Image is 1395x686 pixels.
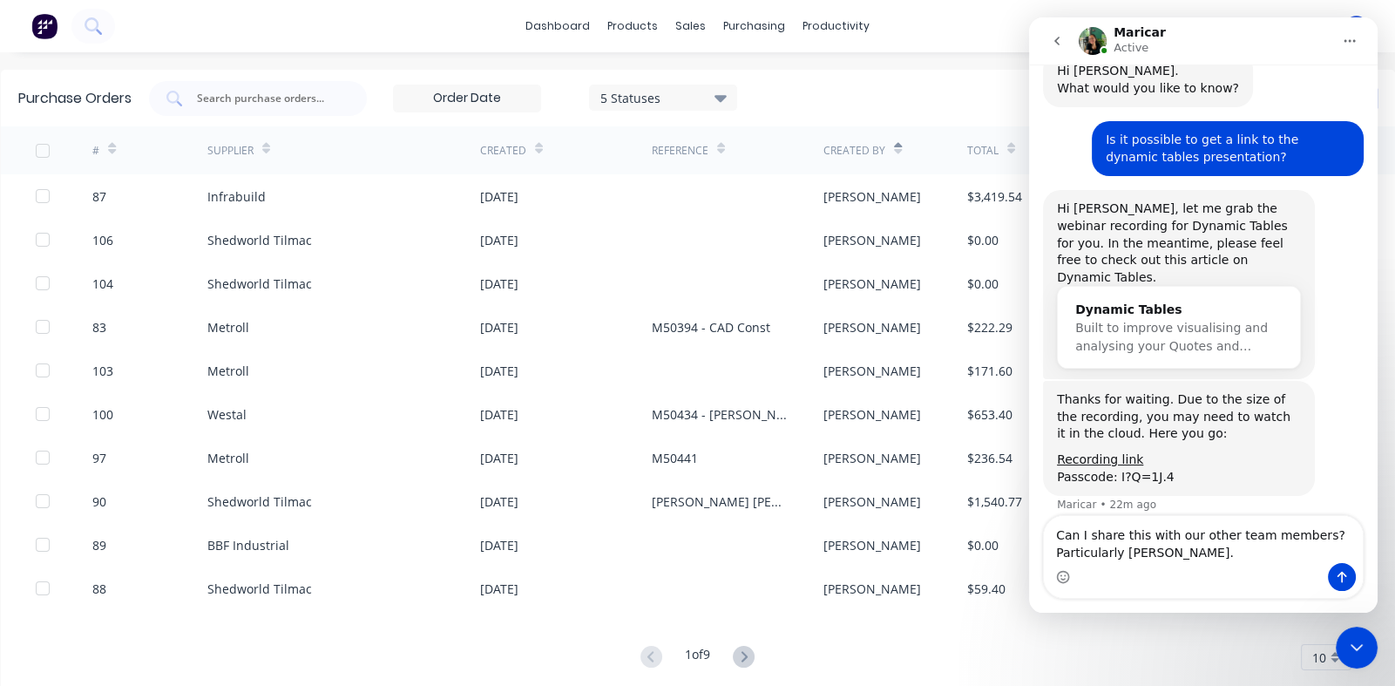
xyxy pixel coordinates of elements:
[599,13,667,39] div: products
[92,275,113,293] div: 104
[823,275,921,293] div: [PERSON_NAME]
[1192,13,1257,39] div: settings
[823,187,921,206] div: [PERSON_NAME]
[207,492,312,511] div: Shedworld Tilmac
[92,536,106,554] div: 89
[480,492,518,511] div: [DATE]
[92,405,113,424] div: 100
[967,536,999,554] div: $0.00
[207,405,247,424] div: Westal
[967,449,1012,467] div: $236.54
[652,318,770,336] div: M50394 - CAD Const
[823,362,921,380] div: [PERSON_NAME]
[967,492,1022,511] div: $1,540.77
[207,580,312,598] div: Shedworld Tilmac
[823,492,921,511] div: [PERSON_NAME]
[652,143,708,159] div: Reference
[517,13,599,39] a: dashboard
[207,318,249,336] div: Metroll
[823,318,921,336] div: [PERSON_NAME]
[92,580,106,598] div: 88
[92,362,113,380] div: 103
[92,187,106,206] div: 87
[823,580,921,598] div: [PERSON_NAME]
[823,231,921,249] div: [PERSON_NAME]
[92,492,106,511] div: 90
[92,231,113,249] div: 106
[967,187,1022,206] div: $3,419.54
[31,13,58,39] img: Factory
[480,362,518,380] div: [DATE]
[685,645,710,670] div: 1 of 9
[794,13,878,39] div: productivity
[207,231,312,249] div: Shedworld Tilmac
[652,449,698,467] div: M50441
[823,143,885,159] div: Created By
[714,13,794,39] div: purchasing
[652,492,789,511] div: [PERSON_NAME] [PERSON_NAME]
[480,275,518,293] div: [DATE]
[207,187,266,206] div: Infrabuild
[967,231,999,249] div: $0.00
[207,275,312,293] div: Shedworld Tilmac
[480,187,518,206] div: [DATE]
[667,13,714,39] div: sales
[823,449,921,467] div: [PERSON_NAME]
[480,449,518,467] div: [DATE]
[92,318,106,336] div: 83
[1029,17,1378,613] iframe: Intercom live chat
[1312,649,1326,667] span: 10
[480,143,526,159] div: Created
[207,536,289,554] div: BBF Industrial
[92,449,106,467] div: 97
[207,143,254,159] div: Supplier
[480,231,518,249] div: [DATE]
[480,405,518,424] div: [DATE]
[600,88,725,106] div: 5 Statuses
[967,143,999,159] div: Total
[967,275,999,293] div: $0.00
[394,85,540,112] input: Order Date
[967,318,1012,336] div: $222.29
[823,405,921,424] div: [PERSON_NAME]
[195,90,340,107] input: Search purchase orders...
[18,88,132,109] div: Purchase Orders
[207,449,249,467] div: Metroll
[480,580,518,598] div: [DATE]
[480,536,518,554] div: [DATE]
[1336,627,1378,669] iframe: Intercom live chat
[480,318,518,336] div: [DATE]
[92,143,99,159] div: #
[207,362,249,380] div: Metroll
[652,405,789,424] div: M50434 - [PERSON_NAME]
[967,580,1006,598] div: $59.40
[967,405,1012,424] div: $653.40
[823,536,921,554] div: [PERSON_NAME]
